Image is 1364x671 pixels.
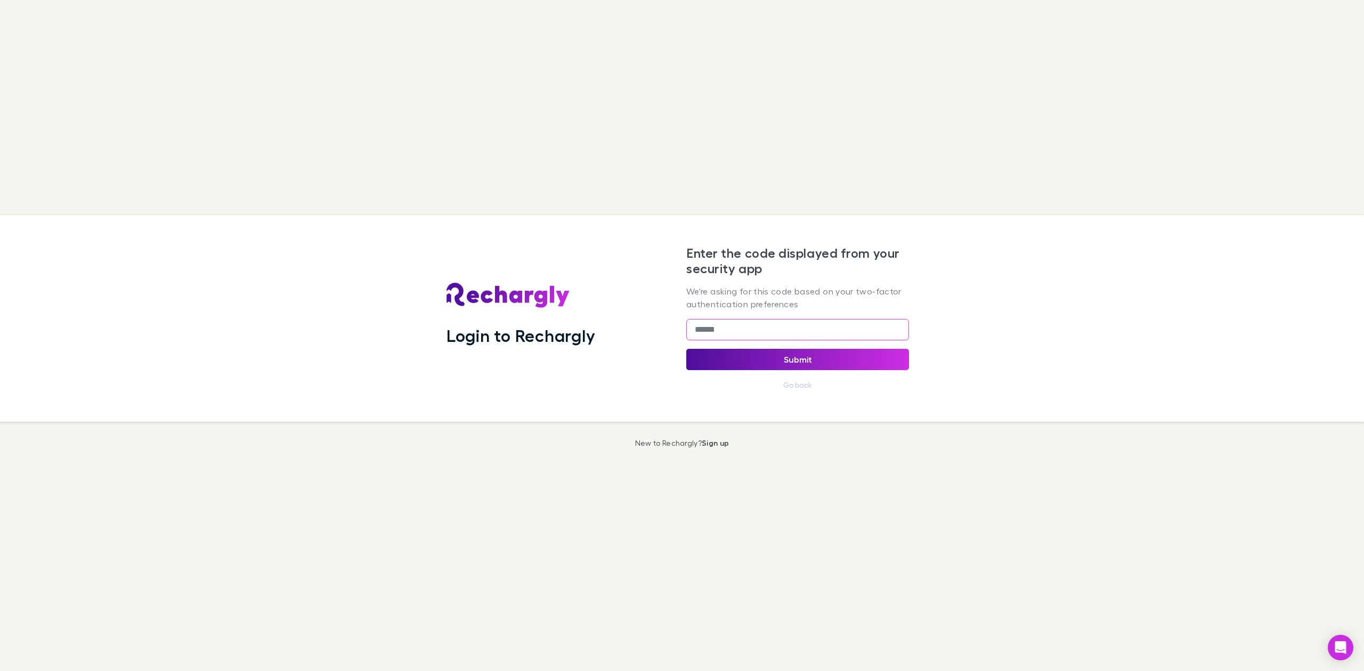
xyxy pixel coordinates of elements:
[446,283,570,308] img: Rechargly's Logo
[686,285,909,310] p: We're asking for this code based on your two-factor authentication preferences
[702,438,729,447] a: Sign up
[686,246,909,276] h2: Enter the code displayed from your security app
[686,349,909,370] button: Submit
[446,325,595,346] h1: Login to Rechargly
[635,439,729,447] p: New to Rechargly?
[777,379,818,391] button: Go back
[1328,635,1353,660] div: Open Intercom Messenger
